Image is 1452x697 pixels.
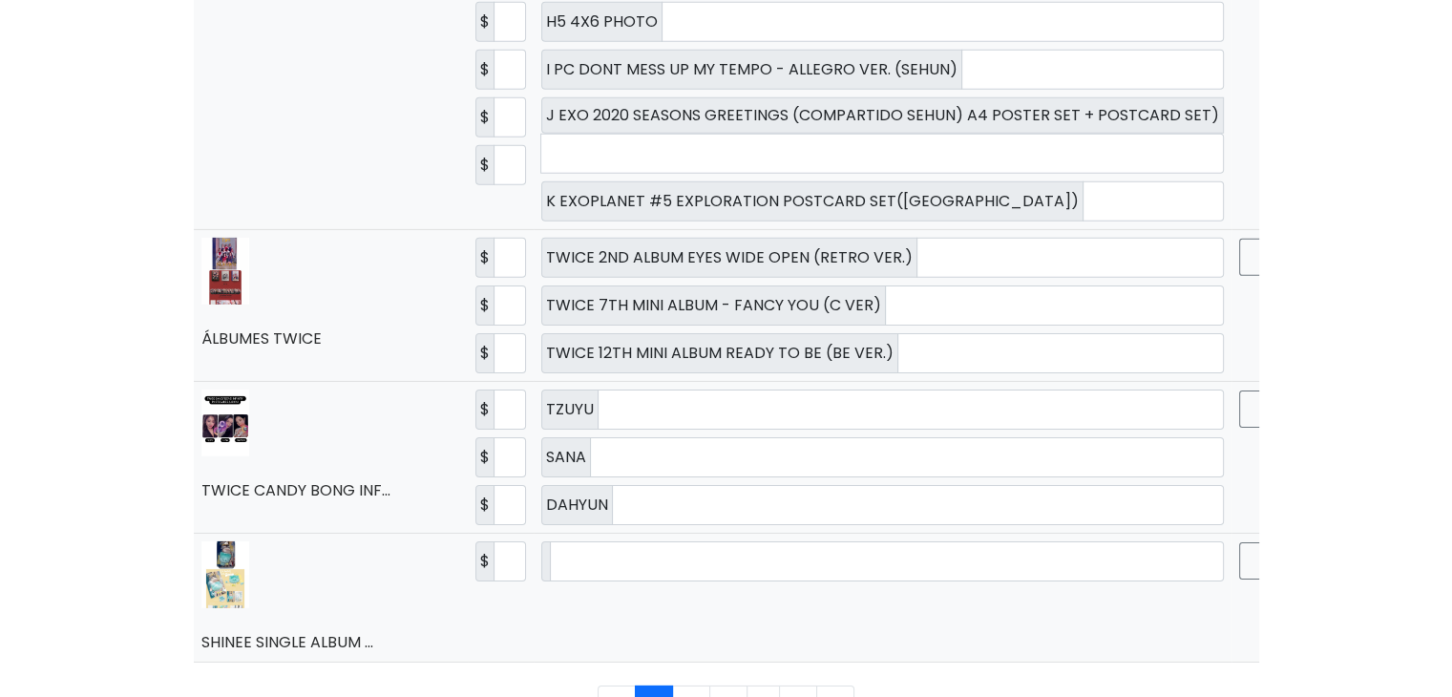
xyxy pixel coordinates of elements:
[201,327,322,349] a: ÁLBUMES TWICE
[541,437,591,477] label: SANA
[1239,391,1404,428] button: Editar Categorías
[475,2,495,42] label: $
[541,390,599,430] label: TZUYU
[1239,542,1404,580] button: Editar Categorías
[201,479,390,501] a: TWICE CANDY BONG INF...
[475,145,495,185] label: $
[541,333,898,373] label: TWICE 12TH MINI ALBUM READY TO BE (BE VER.)
[541,485,613,525] label: DAHYUN
[475,485,495,525] label: $
[475,390,495,430] label: $
[541,285,886,326] label: TWICE 7TH MINI ALBUM - FANCY YOU (C VER)
[475,333,495,373] label: $
[541,50,962,90] label: I PC DONT MESS UP MY TEMPO - ALLEGRO VER. (SEHUN)
[1239,239,1404,276] button: Editar Categorías
[475,97,495,137] label: $
[475,50,495,90] label: $
[475,285,495,326] label: $
[541,97,1224,134] label: J EXO 2020 SEASONS GREETINGS (COMPARTIDO SEHUN) A4 POSTER SET + POSTCARD SET)
[541,2,663,42] label: H5 4X6 PHOTO
[541,238,917,278] label: TWICE 2ND ALBUM EYES WIDE OPEN (RETRO VER.)
[475,437,495,477] label: $
[201,631,373,653] a: SHINEE SINGLE ALBUM ...
[201,390,249,455] img: small_1753841880703.jpeg
[201,541,249,607] img: small_1753709872865.jpeg
[541,181,1084,222] label: K EXOPLANET #5 EXPLORATION POSTCARD SET([GEOGRAPHIC_DATA])
[201,238,249,304] img: small_1753842543968.jpeg
[475,238,495,278] label: $
[475,541,495,581] label: $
